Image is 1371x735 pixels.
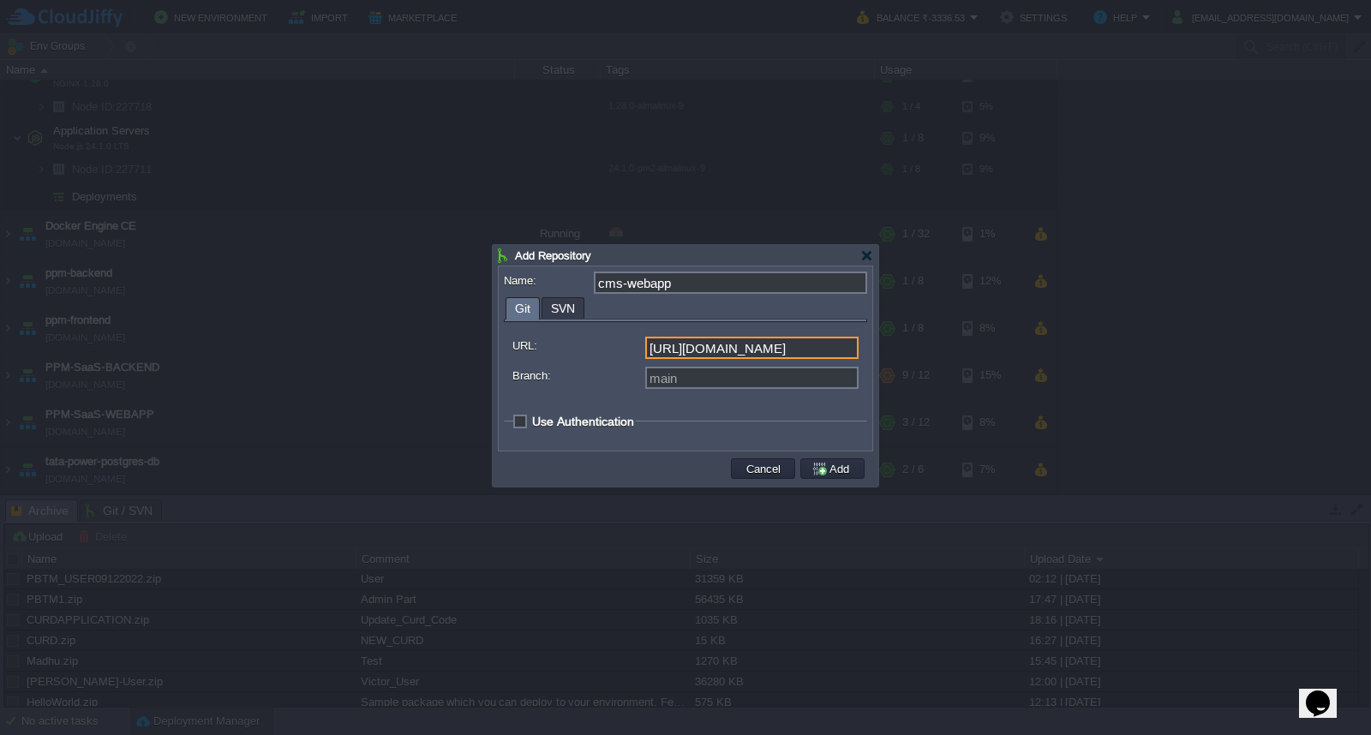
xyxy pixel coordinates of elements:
[504,272,592,290] label: Name:
[512,367,644,385] label: Branch:
[515,249,591,262] span: Add Repository
[741,461,786,476] button: Cancel
[811,461,854,476] button: Add
[1299,666,1354,718] iframe: chat widget
[515,298,530,320] span: Git
[532,415,634,428] span: Use Authentication
[512,337,644,355] label: URL:
[551,298,575,319] span: SVN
